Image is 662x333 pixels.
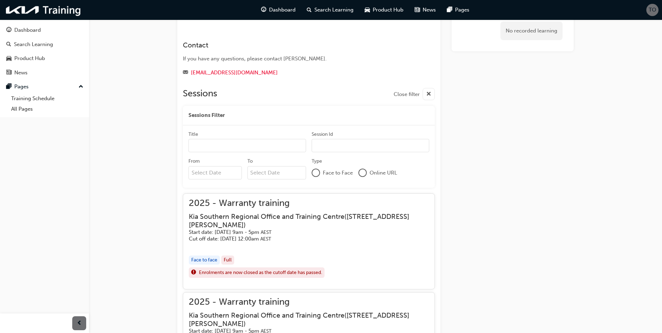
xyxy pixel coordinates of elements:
[3,3,84,17] img: kia-training
[312,131,333,138] div: Session Id
[261,6,266,14] span: guage-icon
[649,6,656,14] span: TO
[8,104,86,114] a: All Pages
[301,3,359,17] a: search-iconSearch Learning
[3,38,86,51] a: Search Learning
[247,166,306,179] input: To
[189,229,418,236] h5: Start date: [DATE] 9am - 5pm
[8,93,86,104] a: Training Schedule
[394,88,435,100] button: Close filter
[3,24,86,37] a: Dashboard
[6,70,12,76] span: news-icon
[359,3,409,17] a: car-iconProduct Hub
[255,3,301,17] a: guage-iconDashboard
[3,66,86,79] a: News
[314,6,354,14] span: Search Learning
[183,88,217,100] h2: Sessions
[221,256,234,265] div: Full
[307,6,312,14] span: search-icon
[646,4,659,16] button: TO
[441,3,475,17] a: pages-iconPages
[373,6,403,14] span: Product Hub
[261,229,272,235] span: Australian Eastern Standard Time AEST
[455,6,469,14] span: Pages
[323,169,353,177] span: Face to Face
[423,6,436,14] span: News
[183,55,410,63] div: If you have any questions, please contact [PERSON_NAME].
[188,139,306,152] input: Title
[269,6,296,14] span: Dashboard
[188,158,200,165] div: From
[191,268,196,277] span: exclaim-icon
[6,42,11,48] span: search-icon
[189,199,429,283] button: 2025 - Warranty trainingKia Southern Regional Office and Training Centre([STREET_ADDRESS][PERSON_...
[189,213,418,229] h3: Kia Southern Regional Office and Training Centre ( [STREET_ADDRESS][PERSON_NAME] )
[191,69,278,76] a: [EMAIL_ADDRESS][DOMAIN_NAME]
[189,256,220,265] div: Face to face
[183,41,410,49] h3: Contact
[426,90,431,99] span: cross-icon
[189,298,429,306] span: 2025 - Warranty training
[415,6,420,14] span: news-icon
[312,139,429,152] input: Session Id
[189,236,418,242] h5: Cut off date: [DATE] 12:00am
[199,269,322,277] span: Enrolments are now closed as the cutoff date has passed.
[6,55,12,62] span: car-icon
[447,6,452,14] span: pages-icon
[409,3,441,17] a: news-iconNews
[14,83,29,91] div: Pages
[3,80,86,93] button: Pages
[247,158,253,165] div: To
[6,84,12,90] span: pages-icon
[260,236,271,242] span: Australian Eastern Standard Time AEST
[365,6,370,14] span: car-icon
[183,70,188,76] span: email-icon
[3,52,86,65] a: Product Hub
[189,311,418,328] h3: Kia Southern Regional Office and Training Centre ( [STREET_ADDRESS][PERSON_NAME] )
[77,319,82,328] span: prev-icon
[188,131,198,138] div: Title
[14,54,45,62] div: Product Hub
[312,158,322,165] div: Type
[188,166,242,179] input: From
[188,111,225,119] span: Sessions Filter
[14,69,28,77] div: News
[394,90,420,98] span: Close filter
[6,27,12,34] span: guage-icon
[3,22,86,80] button: DashboardSearch LearningProduct HubNews
[370,169,397,177] span: Online URL
[79,82,83,91] span: up-icon
[14,26,41,34] div: Dashboard
[183,68,410,77] div: Email
[189,199,429,207] span: 2025 - Warranty training
[500,22,563,40] div: No recorded learning
[14,40,53,49] div: Search Learning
